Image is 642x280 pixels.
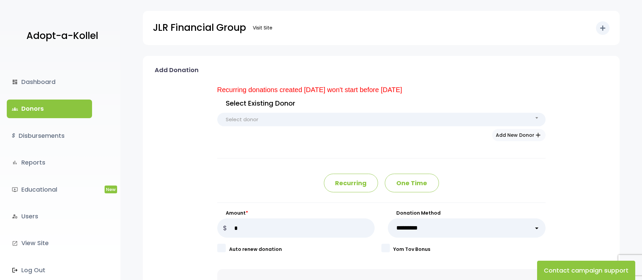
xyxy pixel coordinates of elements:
[7,234,92,252] a: launchView Site
[12,159,18,166] i: bar_chart
[534,131,542,139] span: add
[7,73,92,91] a: dashboardDashboard
[7,207,92,225] a: manage_accountsUsers
[12,240,18,246] i: launch
[155,65,199,76] p: Add Donation
[12,79,18,85] i: dashboard
[7,261,92,279] a: Log Out
[596,21,610,35] button: add
[388,210,546,217] label: Donation Method
[12,106,18,112] span: groups
[23,20,98,52] a: Adopt-a-Kollel
[385,174,439,192] p: One Time
[12,131,15,141] i: $
[537,261,635,280] button: Contact campaign support
[217,97,546,109] p: Select Existing Donor
[217,86,402,94] h4: Recurring donations created [DATE] won't start before [DATE]
[7,153,92,172] a: bar_chartReports
[226,115,258,124] span: Select donor
[229,246,381,253] label: Auto renew donation
[153,19,246,36] p: JLR Financial Group
[12,187,18,193] i: ondemand_video
[217,210,375,217] label: Amount
[599,24,607,32] i: add
[26,27,98,44] p: Adopt-a-Kollel
[492,129,546,141] button: Add New Donoradd
[324,174,378,192] p: Recurring
[249,21,276,35] a: Visit Site
[12,213,18,219] i: manage_accounts
[393,246,546,253] label: Yom Tov Bonus
[7,180,92,199] a: ondemand_videoEducationalNew
[7,100,92,118] a: groupsDonors
[7,127,92,145] a: $Disbursements
[105,186,117,193] span: New
[217,218,233,238] p: $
